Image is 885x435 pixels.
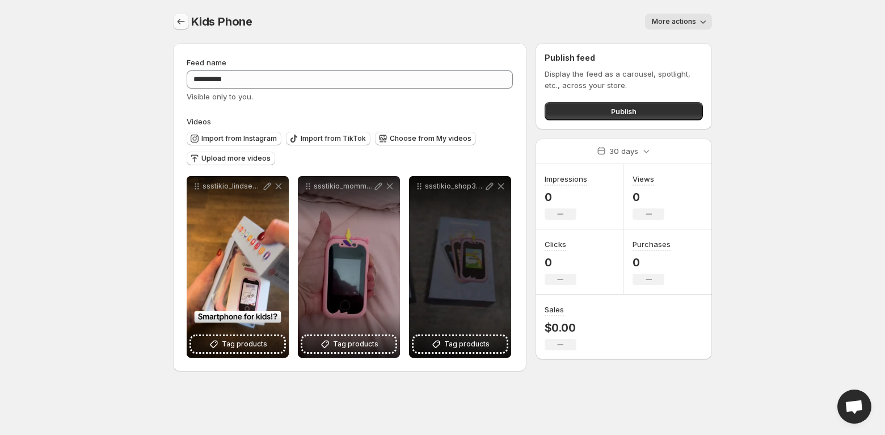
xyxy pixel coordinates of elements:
[609,145,638,157] p: 30 days
[545,68,703,91] p: Display the feed as a carousel, spotlight, etc., across your store.
[611,106,637,117] span: Publish
[652,17,696,26] span: More actions
[545,102,703,120] button: Publish
[187,132,281,145] button: Import from Instagram
[314,182,373,191] p: ssstikio_mommylisa00_1753458125901
[191,336,284,352] button: Tag products
[203,182,262,191] p: ssstikio_lindseya495_1753458089949
[837,390,871,424] div: Open chat
[545,52,703,64] h2: Publish feed
[375,132,476,145] button: Choose from My videos
[390,134,471,143] span: Choose from My videos
[633,239,671,250] h3: Purchases
[409,176,511,358] div: ssstikio_shop365247_1753457971130Tag products
[425,182,484,191] p: ssstikio_shop365247_1753457971130
[187,117,211,126] span: Videos
[201,154,271,163] span: Upload more videos
[414,336,507,352] button: Tag products
[545,190,587,204] p: 0
[298,176,400,358] div: ssstikio_mommylisa00_1753458125901Tag products
[191,15,252,28] span: Kids Phone
[187,92,253,101] span: Visible only to you.
[302,336,395,352] button: Tag products
[545,321,576,334] p: $0.00
[645,14,712,30] button: More actions
[333,338,378,350] span: Tag products
[301,134,366,143] span: Import from TikTok
[187,58,226,67] span: Feed name
[187,176,289,358] div: ssstikio_lindseya495_1753458089949Tag products
[545,256,576,269] p: 0
[545,173,587,185] h3: Impressions
[633,190,664,204] p: 0
[633,173,654,185] h3: Views
[286,132,370,145] button: Import from TikTok
[187,152,275,165] button: Upload more videos
[222,338,267,350] span: Tag products
[633,256,671,269] p: 0
[201,134,277,143] span: Import from Instagram
[545,239,566,250] h3: Clicks
[173,14,189,30] button: Settings
[545,304,564,315] h3: Sales
[444,338,490,350] span: Tag products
